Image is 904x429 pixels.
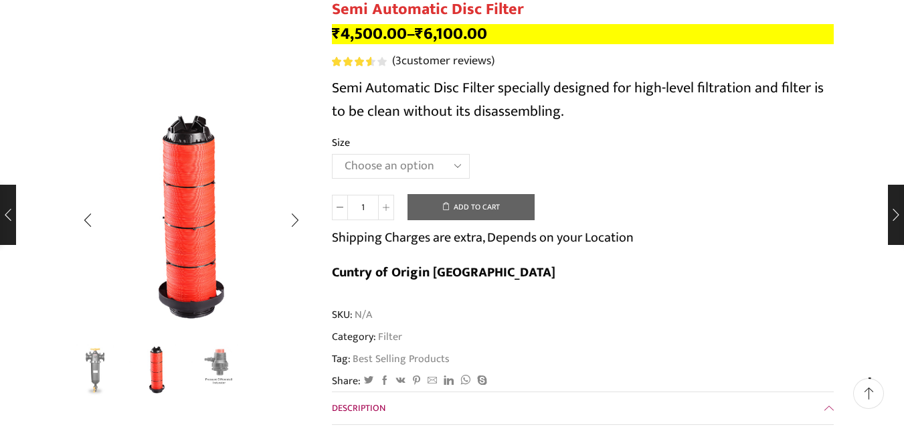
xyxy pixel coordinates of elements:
span: 3 [395,51,401,71]
button: Add to cart [408,194,535,221]
li: 2 / 3 [129,344,185,398]
img: Semi Automatic Disc Filter [68,344,123,400]
p: Shipping Charges are extra, Depends on your Location [332,227,634,248]
input: Product quantity [348,195,378,220]
span: ₹ [332,20,341,48]
a: Description [332,392,834,424]
li: 3 / 3 [191,344,247,398]
span: Semi Automatic Disc Filter specially designed for high-level filtration and filter is to be clean... [332,76,824,124]
bdi: 4,500.00 [332,20,407,48]
span: Rated out of 5 based on customer ratings [332,57,371,66]
a: (3customer reviews) [392,53,494,70]
span: ₹ [415,20,424,48]
span: 3 [332,57,389,66]
div: Rated 3.67 out of 5 [332,57,386,66]
span: SKU: [332,307,834,323]
a: Best Selling Products [351,351,450,367]
bdi: 6,100.00 [415,20,487,48]
a: Disc-Filter [129,342,185,398]
a: Filter [376,328,402,345]
div: Next slide [278,203,312,237]
span: N/A [353,307,372,323]
label: Size [332,135,350,151]
span: Share: [332,373,361,389]
span: Tag: [332,351,834,367]
b: Cuntry of Origin [GEOGRAPHIC_DATA] [332,261,555,284]
div: 2 / 3 [71,96,312,337]
li: 1 / 3 [68,344,123,398]
p: – [332,24,834,44]
a: Preesure-inducater [191,342,247,398]
span: Category: [332,329,402,345]
div: Previous slide [71,203,104,237]
span: Description [332,400,385,416]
